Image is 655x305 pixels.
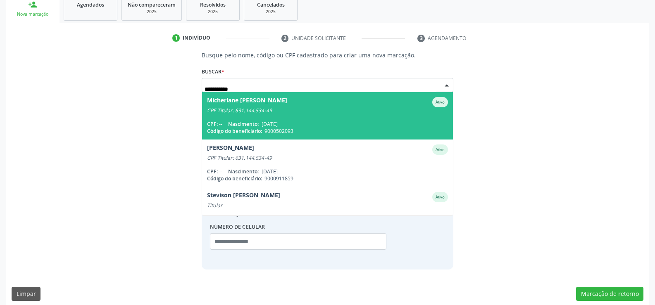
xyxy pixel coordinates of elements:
[200,1,226,8] span: Resolvidos
[257,1,285,8] span: Cancelados
[264,175,293,182] span: 9000911859
[436,147,445,152] small: Ativo
[207,144,254,155] div: [PERSON_NAME]
[207,192,280,202] div: Stevison [PERSON_NAME]
[12,11,54,17] div: Nova marcação
[192,9,233,15] div: 2025
[207,202,448,209] div: Titular
[207,168,218,175] span: CPF:
[436,194,445,200] small: Ativo
[262,121,278,128] span: [DATE]
[207,128,262,135] span: Código do beneficiário:
[207,97,287,107] div: Micherlane [PERSON_NAME]
[202,51,453,59] p: Busque pelo nome, código ou CPF cadastrado para criar uma nova marcação.
[228,168,259,175] span: Nascimento:
[207,155,448,161] div: CPF Titular: 631.144.534-49
[207,168,448,175] div: --
[436,99,445,105] small: Ativo
[210,220,265,233] label: Número de celular
[207,121,218,128] span: CPF:
[207,121,448,128] div: --
[128,9,176,15] div: 2025
[77,1,104,8] span: Agendados
[576,287,643,301] button: Marcação de retorno
[128,1,176,8] span: Não compareceram
[12,287,40,301] button: Limpar
[228,121,259,128] span: Nascimento:
[264,128,293,135] span: 9000502093
[262,168,278,175] span: [DATE]
[202,65,224,78] label: Buscar
[207,175,262,182] span: Código do beneficiário:
[207,107,448,114] div: CPF Titular: 631.144.534-49
[183,34,210,42] div: Indivíduo
[250,9,291,15] div: 2025
[172,34,180,42] div: 1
